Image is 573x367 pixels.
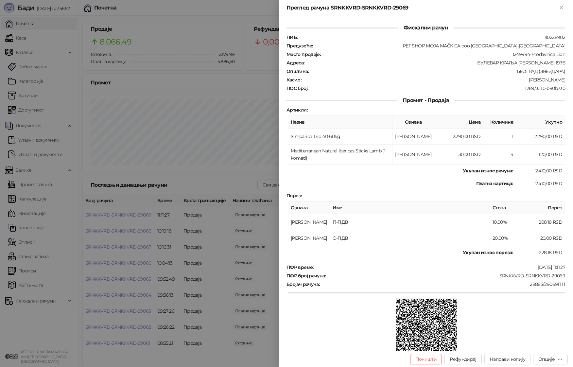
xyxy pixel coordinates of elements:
th: Назив [288,116,392,129]
td: 20,00% [490,230,516,246]
th: Стопа [490,201,516,214]
td: Simparica Trio 40-60kg [288,129,392,145]
button: Close [557,4,565,12]
strong: Укупан износ рачуна : [463,168,513,174]
strong: Предузеће : [286,43,313,49]
td: 4 [483,145,516,165]
th: Порез [516,201,565,214]
strong: ПФР број рачуна : [286,273,326,279]
td: О-ПДВ [330,230,490,246]
th: Цена [434,116,483,129]
div: [DATE] 11:11:27 [314,264,566,270]
th: Укупно [516,116,565,129]
td: 2.410,00 RSD [516,177,565,190]
td: [PERSON_NAME] [288,230,330,246]
strong: Бројач рачуна : [286,281,320,287]
div: [PERSON_NAME] [302,77,566,83]
div: 1249994-Prodavnica Lion [321,51,566,57]
td: 2.410,00 RSD [516,165,565,177]
strong: Платна картица : [476,181,513,186]
td: 228,18 RSD [516,246,565,259]
strong: ПИБ : [286,34,297,40]
strong: Касир : [286,77,301,83]
td: 1 [483,129,516,145]
strong: ПФР време : [286,264,314,270]
td: 2.290,00 RSD [516,129,565,145]
strong: Адреса : [286,60,304,66]
th: Ознака [392,116,434,129]
td: 208,18 RSD [516,214,565,230]
div: Опције [538,356,555,362]
button: Поништи [410,354,442,364]
strong: Укупан износ пореза: [463,250,513,255]
div: 110228902 [298,34,566,40]
div: PET SHOP MOJA MAČKICA doo [GEOGRAPHIC_DATA]-[GEOGRAPHIC_DATA] [314,43,566,49]
button: Опције [533,354,568,364]
span: Промет - Продаја [397,97,454,103]
strong: Општина : [286,68,309,74]
strong: Порез : [286,193,302,199]
td: 120,00 RSD [516,145,565,165]
strong: Артикли : [286,107,307,113]
strong: ПОС број : [286,85,308,91]
strong: Место продаје : [286,51,321,57]
img: QR код [396,299,458,360]
td: 20,00 RSD [516,230,565,246]
button: Рефундирај [444,354,482,364]
td: [PERSON_NAME] [288,214,330,230]
span: Направи копију [490,356,525,362]
div: БУЛЕВАР КРАЉА [PERSON_NAME] 197Б [305,60,566,66]
td: Mediterranean Natural Ibéricas Sticks Lamb (1 komad) [288,145,392,165]
td: 10,00% [490,214,516,230]
td: [PERSON_NAME] [392,145,434,165]
td: [PERSON_NAME] [392,129,434,145]
td: 2.290,00 RSD [434,129,483,145]
td: П-ПДВ [330,214,490,230]
span: Фискални рачун [398,25,453,31]
td: 30,00 RSD [434,145,483,165]
div: Преглед рачуна SRNKKVRD-SRNKKVRD-29069 [286,4,557,12]
div: 1289/3.11.0-b80b730 [309,85,566,91]
div: БЕОГРАД (ЗВЕЗДАРА) [309,68,566,74]
th: Ознака [288,201,330,214]
th: Име [330,201,490,214]
button: Направи копију [484,354,530,364]
div: SRNKKVRD-SRNKKVRD-29069 [326,273,566,279]
th: Количина [483,116,516,129]
div: 28885/29069ПП [320,281,566,287]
